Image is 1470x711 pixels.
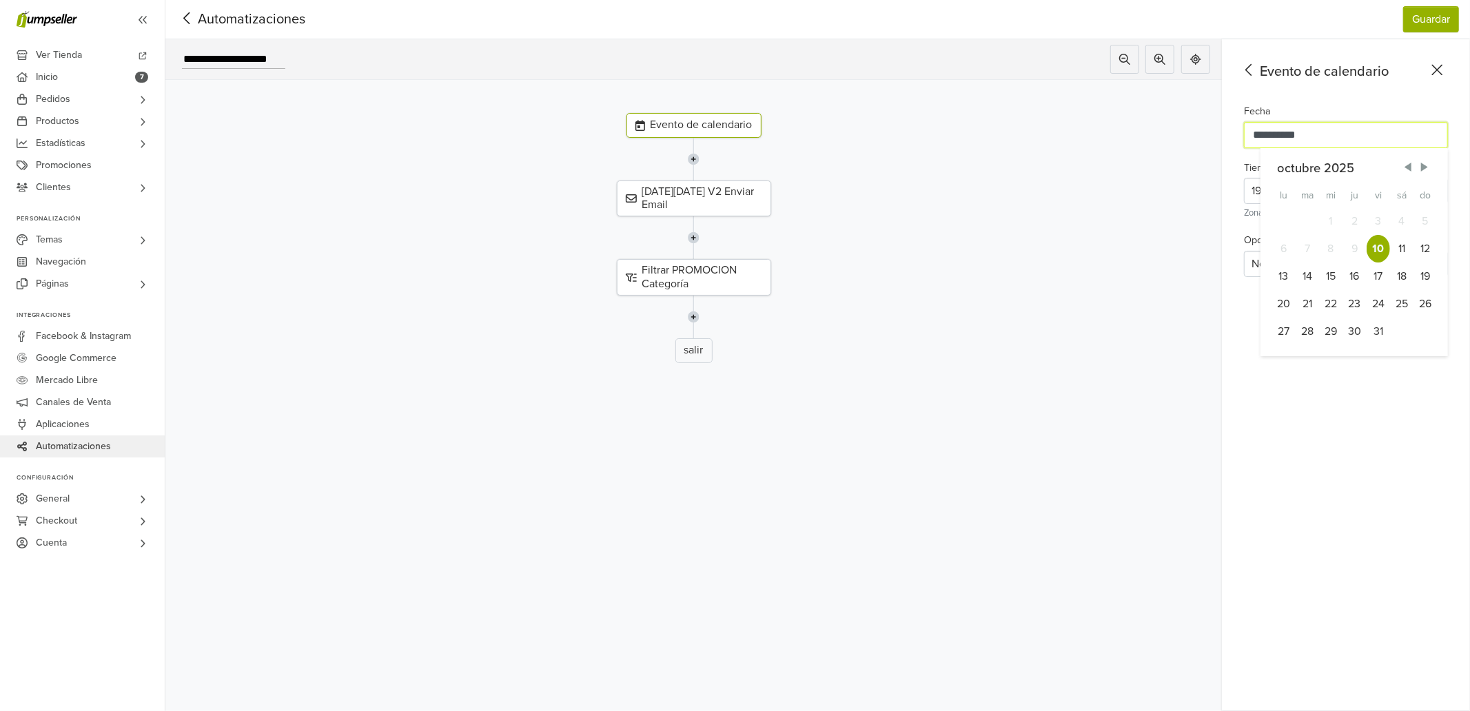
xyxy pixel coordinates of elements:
[1326,189,1336,201] abbr: miércoles
[1296,235,1319,262] div: mar. 7 de oct. de 2025
[1296,318,1319,345] div: mar. 28 de oct. de 2025
[1244,104,1271,119] label: Fecha
[135,72,148,83] span: 7
[1367,318,1390,345] div: vie. 31 de oct. de 2025
[1413,262,1437,290] div: dom. 19 de oct. de 2025
[1413,235,1437,262] div: dom. 12 de oct. de 2025
[1272,318,1296,345] div: lun. 27 de oct. de 2025
[36,251,86,273] span: Navegación
[1367,207,1390,235] div: vie. 3 de oct. de 2025
[36,66,58,88] span: Inicio
[1418,161,1431,174] span: Next Month
[1277,159,1431,178] div: octubre 2025
[1390,290,1413,318] div: sáb. 25 de oct. de 2025
[1367,290,1390,318] div: vie. 24 de oct. de 2025
[17,311,165,320] p: Integraciones
[36,154,92,176] span: Promociones
[36,44,82,66] span: Ver Tienda
[1413,290,1437,318] div: dom. 26 de oct. de 2025
[1244,161,1276,176] label: Tiempo
[36,110,79,132] span: Productos
[1280,189,1287,201] abbr: lunes
[36,488,70,510] span: General
[1343,235,1367,262] div: jue. 9 de oct. de 2025
[1390,262,1413,290] div: sáb. 18 de oct. de 2025
[36,325,131,347] span: Facebook & Instagram
[1390,235,1413,262] div: sáb. 11 de oct. de 2025
[1272,262,1296,290] div: lun. 13 de oct. de 2025
[1296,262,1319,290] div: mar. 14 de oct. de 2025
[36,369,98,391] span: Mercado Libre
[1319,207,1343,235] div: mié. 1 de oct. de 2025
[36,229,63,251] span: Temas
[1272,235,1296,262] div: lun. 6 de oct. de 2025
[36,391,111,413] span: Canales de Venta
[1343,207,1367,235] div: jue. 2 de oct. de 2025
[1351,189,1358,201] abbr: jueves
[17,215,165,223] p: Personalización
[36,273,69,295] span: Páginas
[1301,189,1314,201] abbr: martes
[675,338,713,363] div: salir
[1319,235,1343,262] div: mié. 8 de oct. de 2025
[36,347,116,369] span: Google Commerce
[1397,189,1407,201] abbr: sábado
[1343,290,1367,318] div: jue. 23 de oct. de 2025
[36,132,85,154] span: Estadísticas
[688,216,700,259] img: line-7960e5f4d2b50ad2986e.svg
[1238,61,1448,82] div: Evento de calendario
[1375,189,1382,201] abbr: viernes
[1244,207,1346,218] small: Zona Horaria: GMT(-03:00)
[176,9,284,30] span: Automatizaciones
[36,176,71,198] span: Clientes
[617,259,771,295] div: Filtrar PROMOCION Categoría
[36,510,77,532] span: Checkout
[36,532,67,554] span: Cuenta
[617,181,771,216] div: [DATE][DATE] V2 Enviar Email
[1390,207,1413,235] div: sáb. 4 de oct. de 2025
[688,138,700,181] img: line-7960e5f4d2b50ad2986e.svg
[1343,318,1367,345] div: jue. 30 de oct. de 2025
[1343,262,1367,290] div: jue. 16 de oct. de 2025
[688,296,700,338] img: line-7960e5f4d2b50ad2986e.svg
[1413,207,1437,235] div: dom. 5 de oct. de 2025
[1319,318,1343,345] div: mié. 29 de oct. de 2025
[1244,233,1345,248] label: Opciones de repetición
[1272,290,1296,318] div: lun. 20 de oct. de 2025
[36,88,70,110] span: Pedidos
[1296,290,1319,318] div: mar. 21 de oct. de 2025
[1367,262,1390,290] div: vie. 17 de oct. de 2025
[1403,6,1459,32] button: Guardar
[1319,290,1343,318] div: mié. 22 de oct. de 2025
[1401,161,1415,174] span: Previous Month
[36,435,111,457] span: Automatizaciones
[1367,235,1390,262] div: vie. 10 de oct. de 2025
[1420,189,1431,201] abbr: domingo
[1319,262,1343,290] div: mié. 15 de oct. de 2025
[36,413,90,435] span: Aplicaciones
[626,113,762,138] div: Evento de calendario
[17,474,165,482] p: Configuración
